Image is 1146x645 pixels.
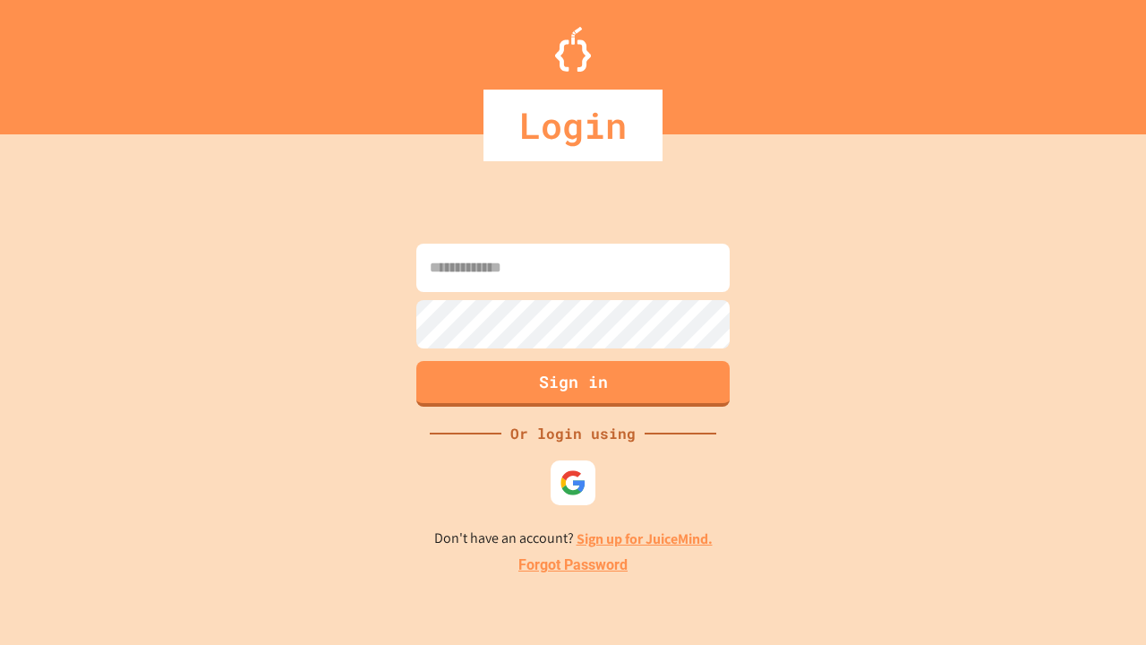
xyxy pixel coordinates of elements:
[560,469,586,496] img: google-icon.svg
[577,529,713,548] a: Sign up for JuiceMind.
[1071,573,1128,627] iframe: chat widget
[434,528,713,550] p: Don't have an account?
[501,423,645,444] div: Or login using
[483,90,663,161] div: Login
[416,361,730,407] button: Sign in
[555,27,591,72] img: Logo.svg
[997,495,1128,572] iframe: chat widget
[518,555,628,576] a: Forgot Password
